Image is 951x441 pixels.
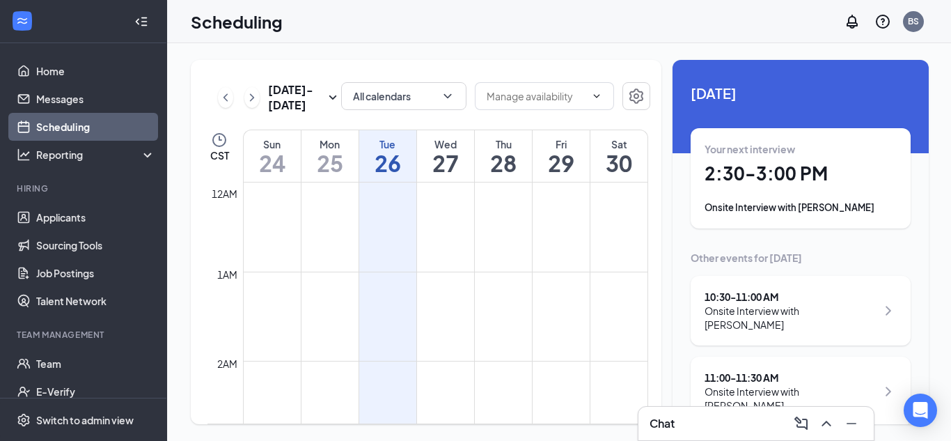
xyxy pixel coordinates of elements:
h1: 30 [590,151,647,175]
svg: SmallChevronDown [324,89,341,106]
div: Your next interview [705,142,897,156]
a: Scheduling [36,113,155,141]
h1: 2:30 - 3:00 PM [705,162,897,185]
svg: Clock [211,132,228,148]
div: Sat [590,137,647,151]
div: 10:30 - 11:00 AM [705,290,877,304]
h1: 27 [417,151,474,175]
button: ComposeMessage [790,412,812,435]
h1: 25 [301,151,359,175]
svg: ChevronLeft [219,89,233,106]
a: Job Postings [36,259,155,287]
svg: ComposeMessage [793,415,810,432]
a: August 30, 2025 [590,130,647,182]
svg: ChevronDown [441,89,455,103]
h1: 28 [475,151,532,175]
div: Reporting [36,148,156,162]
h3: Chat [650,416,675,431]
a: August 27, 2025 [417,130,474,182]
div: Tue [359,137,416,151]
svg: Analysis [17,148,31,162]
div: Mon [301,137,359,151]
svg: Notifications [844,13,860,30]
div: Switch to admin view [36,413,134,427]
button: ChevronLeft [218,87,233,108]
span: [DATE] [691,82,911,104]
div: Team Management [17,329,152,341]
a: E-Verify [36,378,155,405]
a: Team [36,350,155,378]
svg: ChevronUp [818,415,835,432]
button: ChevronUp [815,412,838,435]
div: 11:00 - 11:30 AM [705,371,877,385]
div: 12am [209,186,240,201]
button: ChevronRight [244,87,260,108]
div: Open Intercom Messenger [904,394,937,427]
svg: WorkstreamLogo [15,14,29,28]
div: Onsite Interview with [PERSON_NAME] [705,201,897,215]
svg: ChevronRight [245,89,259,106]
h3: [DATE] - [DATE] [268,82,324,113]
svg: Minimize [843,415,860,432]
svg: Collapse [134,15,148,29]
div: Other events for [DATE] [691,251,911,265]
div: Onsite Interview with [PERSON_NAME] [705,304,877,332]
a: Home [36,57,155,85]
svg: ChevronRight [880,383,897,400]
a: August 25, 2025 [301,130,359,182]
a: Messages [36,85,155,113]
div: 1am [214,267,240,282]
div: Thu [475,137,532,151]
a: Sourcing Tools [36,231,155,259]
div: Hiring [17,183,152,194]
input: Manage availability [487,88,585,104]
a: Talent Network [36,287,155,315]
svg: Settings [17,413,31,427]
h1: 26 [359,151,416,175]
a: August 26, 2025 [359,130,416,182]
a: Applicants [36,203,155,231]
button: All calendarsChevronDown [341,82,466,110]
div: Sun [244,137,301,151]
div: Fri [533,137,590,151]
a: August 28, 2025 [475,130,532,182]
a: Settings [622,82,650,113]
svg: QuestionInfo [874,13,891,30]
h1: 29 [533,151,590,175]
div: Onsite Interview with [PERSON_NAME] [705,385,877,412]
div: BS [908,15,919,27]
span: CST [210,148,229,162]
svg: ChevronRight [880,302,897,319]
div: 2am [214,356,240,371]
svg: ChevronDown [591,91,602,102]
svg: Settings [628,88,645,105]
h1: 24 [244,151,301,175]
a: August 29, 2025 [533,130,590,182]
a: August 24, 2025 [244,130,301,182]
button: Minimize [840,412,863,435]
button: Settings [622,82,650,110]
div: Wed [417,137,474,151]
h1: Scheduling [191,10,283,33]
